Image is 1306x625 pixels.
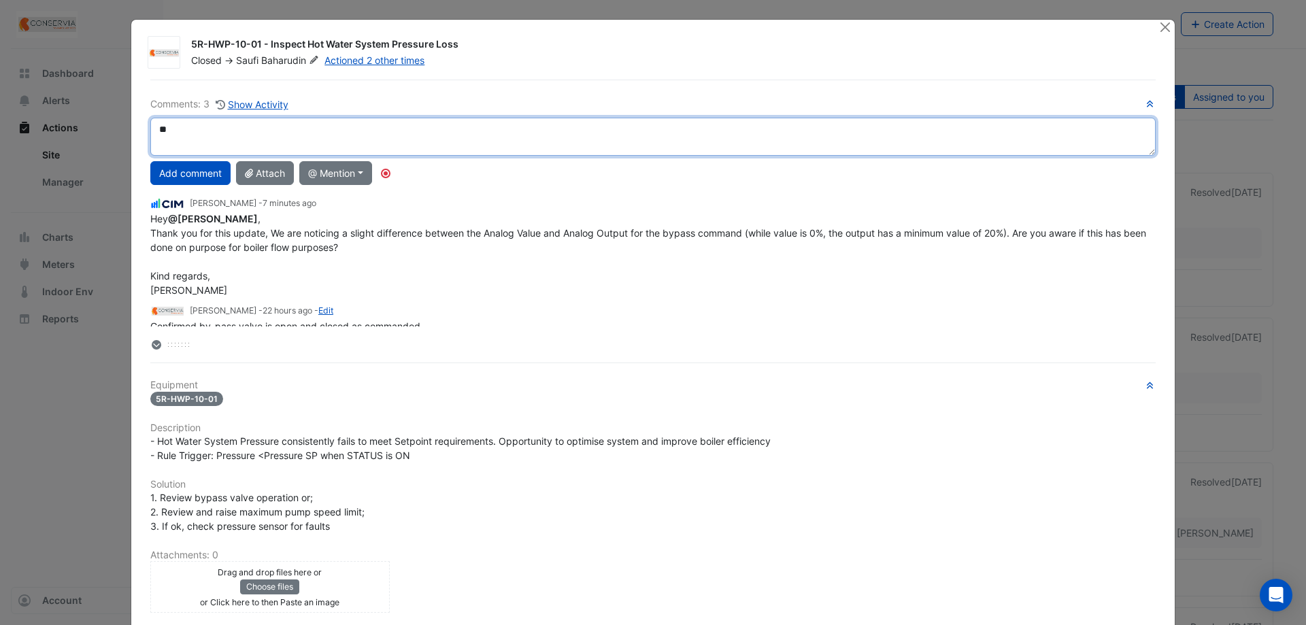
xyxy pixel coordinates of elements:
span: Hey , Thank you for this update, We are noticing a slight difference between the Analog Value and... [150,213,1149,296]
div: Tooltip anchor [380,167,392,180]
span: -> [224,54,233,66]
small: or Click here to then Paste an image [200,597,339,607]
img: CIM [150,197,184,212]
button: Choose files [240,579,299,594]
img: Conservia [150,303,184,318]
span: 5R-HWP-10-01 [150,392,223,406]
a: Actioned 2 other times [324,54,424,66]
button: Add comment [150,161,231,185]
div: Comments: 3 [150,97,289,112]
span: 2025-08-19 10:16:45 [263,198,316,208]
h6: Solution [150,479,1156,490]
h6: Description [150,422,1156,434]
a: Edit [318,305,333,316]
button: @ Mention [299,161,372,185]
small: Drag and drop files here or [218,567,322,577]
span: Confirmed by-pass valve is open and closed as commanded [150,320,420,332]
span: 2025-08-18 12:50:48 [263,305,312,316]
button: Show Activity [215,97,289,112]
button: Attach [236,161,294,185]
button: Close [1158,20,1172,34]
small: [PERSON_NAME] - - [190,305,333,317]
span: Baharudin [261,54,322,67]
span: Closed [191,54,222,66]
span: Saufi [236,54,258,66]
h6: Equipment [150,379,1156,391]
small: [PERSON_NAME] - [190,197,316,209]
span: 1. Review bypass valve operation or; 2. Review and raise maximum pump speed limit; 3. If ok, chec... [150,492,365,532]
img: Conservia [148,46,180,60]
div: 5R-HWP-10-01 - Inspect Hot Water System Pressure Loss [191,37,1142,54]
fa-layers: More [150,340,163,350]
div: Open Intercom Messenger [1260,579,1292,611]
h6: Attachments: 0 [150,550,1156,561]
span: - Hot Water System Pressure consistently fails to meet Setpoint requirements. Opportunity to opti... [150,435,773,461]
span: s.baharudin@conservia.com [Conservia] [168,213,258,224]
